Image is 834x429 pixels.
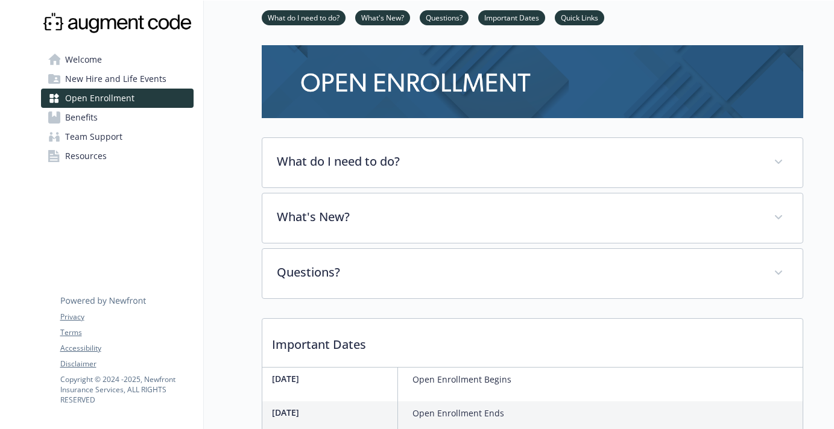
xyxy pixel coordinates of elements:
p: [DATE] [272,406,393,419]
a: Quick Links [555,11,604,23]
span: Open Enrollment [65,89,134,108]
a: What do I need to do? [262,11,346,23]
span: New Hire and Life Events [65,69,166,89]
a: Benefits [41,108,194,127]
span: Resources [65,146,107,166]
p: Open Enrollment Ends [412,406,504,421]
p: What's New? [277,208,759,226]
a: Team Support [41,127,194,146]
a: Privacy [60,312,193,322]
p: Important Dates [262,319,803,363]
a: Terms [60,327,193,338]
img: open enrollment page banner [262,45,803,118]
a: New Hire and Life Events [41,69,194,89]
a: Resources [41,146,194,166]
p: Questions? [277,263,759,281]
a: Disclaimer [60,359,193,369]
p: Copyright © 2024 - 2025 , Newfront Insurance Services, ALL RIGHTS RESERVED [60,374,193,405]
div: What's New? [262,193,803,243]
a: Welcome [41,50,194,69]
a: Questions? [420,11,469,23]
div: What do I need to do? [262,138,803,187]
span: Team Support [65,127,122,146]
div: Questions? [262,249,803,298]
span: Welcome [65,50,102,69]
p: What do I need to do? [277,152,759,171]
p: Open Enrollment Begins [412,372,511,387]
a: Open Enrollment [41,89,194,108]
a: What's New? [355,11,410,23]
span: Benefits [65,108,98,127]
a: Accessibility [60,343,193,354]
p: [DATE] [272,372,393,385]
a: Important Dates [478,11,545,23]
